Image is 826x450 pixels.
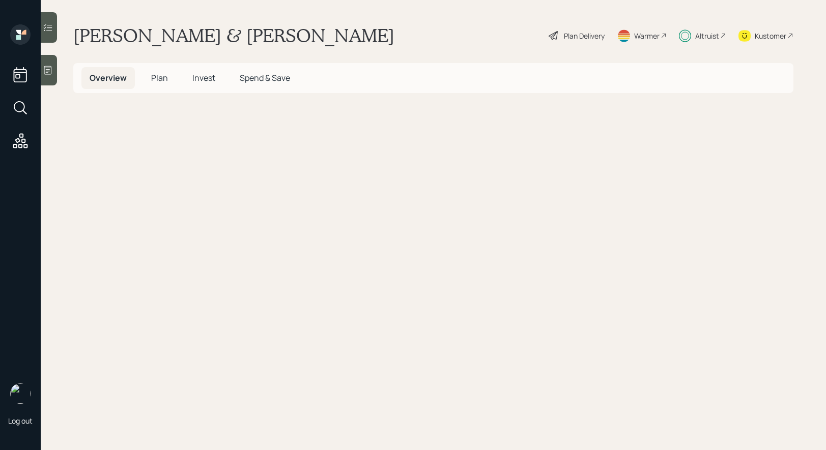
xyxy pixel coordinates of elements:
div: Altruist [695,31,719,41]
div: Log out [8,416,33,426]
div: Kustomer [755,31,786,41]
span: Plan [151,72,168,83]
h1: [PERSON_NAME] & [PERSON_NAME] [73,24,394,47]
div: Warmer [634,31,660,41]
div: Plan Delivery [564,31,605,41]
img: treva-nostdahl-headshot.png [10,383,31,404]
span: Invest [192,72,215,83]
span: Overview [90,72,127,83]
span: Spend & Save [240,72,290,83]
